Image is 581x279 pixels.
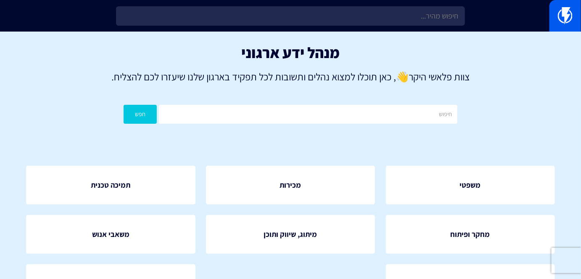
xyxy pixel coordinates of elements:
a: תמיכה טכנית [26,166,195,205]
span: תמיכה טכנית [91,180,130,191]
strong: 👋 [396,70,409,83]
a: מיתוג, שיווק ותוכן [206,215,375,254]
span: משאבי אנוש [92,229,129,240]
button: חפש [124,105,157,124]
input: חיפוש [159,105,457,124]
a: משאבי אנוש [26,215,195,254]
a: מחקר ופיתוח [386,215,555,254]
input: חיפוש מהיר... [116,6,465,26]
span: משפטי [460,180,481,191]
h1: מנהל ידע ארגוני [13,44,568,61]
span: מיתוג, שיווק ותוכן [264,229,317,240]
span: מכירות [280,180,301,191]
p: צוות פלאשי היקר , כאן תוכלו למצוא נהלים ותשובות לכל תפקיד בארגון שלנו שיעזרו לכם להצליח. [13,69,568,84]
span: מחקר ופיתוח [451,229,490,240]
a: משפטי [386,166,555,205]
a: מכירות [206,166,375,205]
